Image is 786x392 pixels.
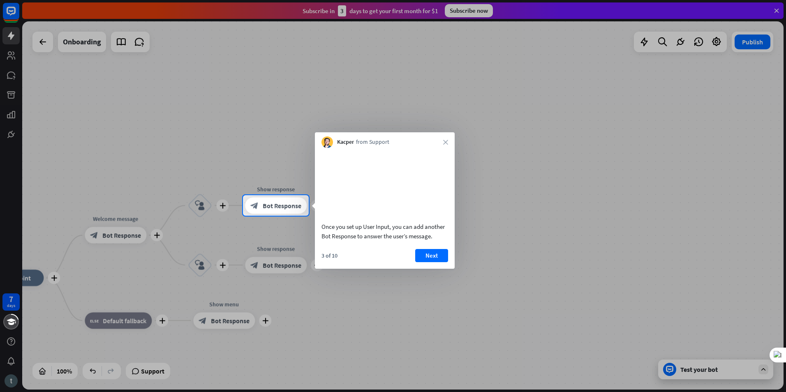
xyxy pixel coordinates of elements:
[356,138,389,146] span: from Support
[321,252,338,259] div: 3 of 10
[321,222,448,241] div: Once you set up User Input, you can add another Bot Response to answer the user’s message.
[263,201,301,210] span: Bot Response
[337,138,354,146] span: Kacper
[415,249,448,262] button: Next
[443,140,448,145] i: close
[250,201,259,210] i: block_bot_response
[7,3,31,28] button: Open LiveChat chat widget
